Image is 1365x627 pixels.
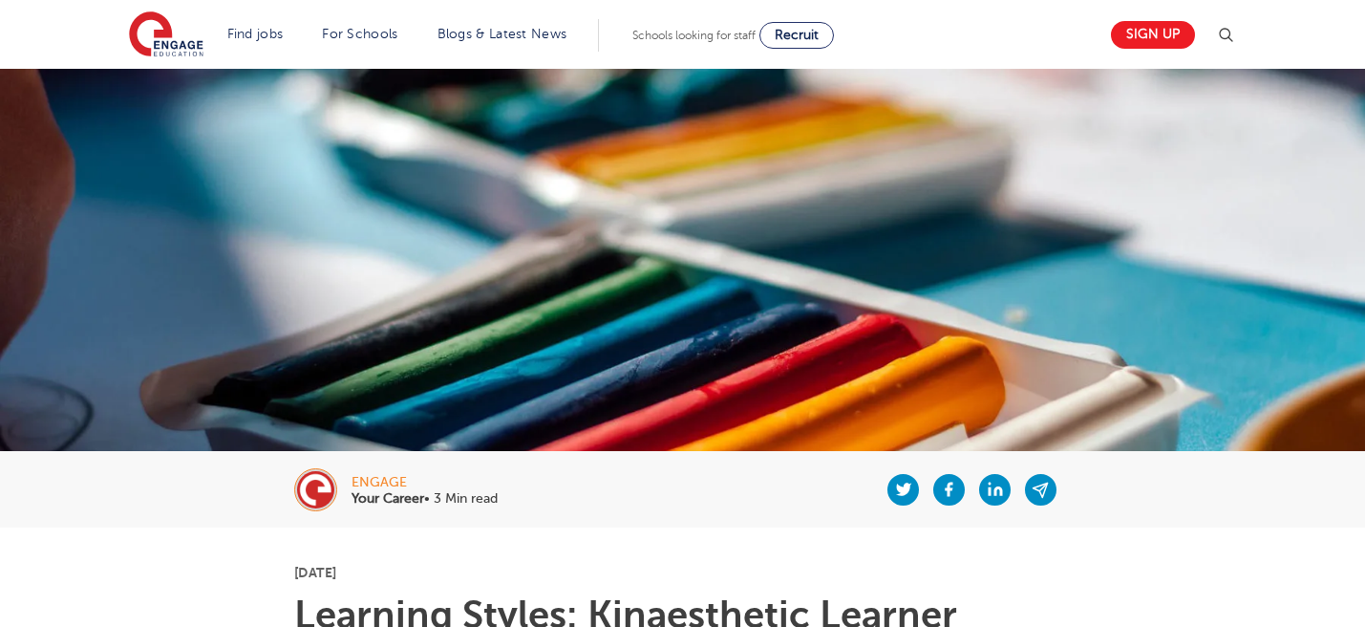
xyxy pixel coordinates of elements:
[352,491,424,506] b: Your Career
[352,476,498,489] div: engage
[352,492,498,506] p: • 3 Min read
[759,22,834,49] a: Recruit
[129,11,203,59] img: Engage Education
[227,27,284,41] a: Find jobs
[632,29,756,42] span: Schools looking for staff
[294,566,1071,579] p: [DATE]
[1111,21,1195,49] a: Sign up
[775,28,819,42] span: Recruit
[437,27,567,41] a: Blogs & Latest News
[322,27,397,41] a: For Schools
